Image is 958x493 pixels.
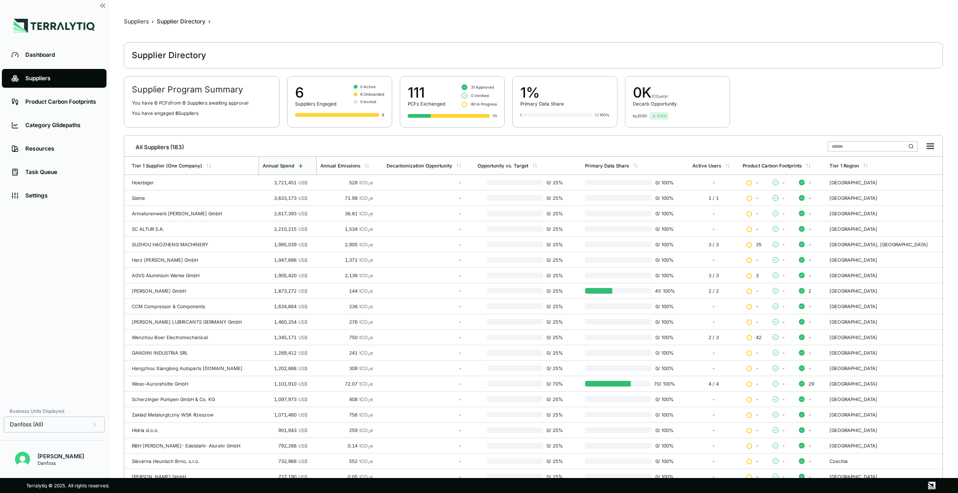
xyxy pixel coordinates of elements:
span: - [756,257,759,263]
div: - [387,211,462,216]
span: 6 Onboarded [360,91,384,97]
span: - [808,412,811,417]
div: - [387,273,462,278]
div: Dashboard [25,51,97,59]
span: 0 / 25 % [543,334,568,340]
div: 1,345,171 [262,334,307,340]
div: Suppliers Engaged [295,101,336,106]
div: - [387,242,462,247]
span: tCO e [359,288,373,294]
span: - [808,211,811,216]
div: 1,905,420 [262,273,307,278]
div: Annual Spend [263,163,294,168]
div: [GEOGRAPHIC_DATA] [829,319,939,325]
span: - [756,211,759,216]
div: Primary Data Share [520,101,564,106]
div: 408 [320,396,373,402]
span: 0 / 70 % [543,381,568,387]
span: › [152,18,154,25]
div: Opportunity vs. Target [478,163,528,168]
div: - [692,396,735,402]
span: 0 / 25 % [543,443,568,448]
span: - [782,319,785,325]
span: US$ [298,350,307,356]
div: [GEOGRAPHIC_DATA] [829,195,939,201]
div: [GEOGRAPHIC_DATA] [829,180,939,185]
div: 36.81 [320,211,373,216]
span: 0 / 100 % [652,226,675,232]
span: tCO e [359,412,373,417]
div: Hangzhou Xianglong Autoparts [DOMAIN_NAME] [132,365,255,371]
div: [GEOGRAPHIC_DATA] [829,288,939,294]
span: tCO e [359,242,373,247]
span: - [756,226,759,232]
div: - [387,381,462,387]
div: 71.98 [320,195,373,201]
span: - [756,288,759,294]
div: - [692,303,735,309]
sub: 2 [368,352,370,356]
span: - [756,319,759,325]
span: 0 / 100 % [652,427,675,433]
span: 0 [182,100,186,106]
div: Product Carbon Footprints [743,163,802,168]
div: 3 / 3 [692,242,735,247]
span: 0 Verified [471,93,489,99]
div: All Suppliers (183) [128,140,184,151]
div: Resources [25,145,97,152]
span: - [808,365,811,371]
div: SC ALTUR S.A. [132,226,255,232]
span: 0 / 100 % [652,365,675,371]
img: Logo [14,19,95,33]
span: 0 / 25 % [543,242,568,247]
div: Active Users [692,163,721,168]
div: Settings [25,192,97,199]
button: Open user button [11,448,34,470]
span: tCO₂e/yr [652,94,668,99]
div: Weso-Aurorahütte GmbH [132,381,255,387]
div: Armaturenwerk [PERSON_NAME] GmbH [132,211,255,216]
span: - [756,412,759,417]
span: 0 / 100 % [652,180,675,185]
span: - [808,257,811,263]
span: 3 [756,273,759,278]
div: Annual Emissions [320,163,360,168]
span: - [808,427,811,433]
span: 0 / 25 % [543,195,568,201]
span: 0 / 100 % [652,242,675,247]
span: 0 / 100 % [652,350,675,356]
div: - [387,180,462,185]
span: 35 [756,242,761,247]
div: SUZHOU HAOZHENG MACHINERY [132,242,255,247]
div: 6 [295,84,336,101]
span: - [756,365,759,371]
div: 111 [408,84,445,101]
div: 2 / 2 [692,288,735,294]
span: 0 / 100 % [652,195,675,201]
div: 2 / 3 [692,334,735,340]
span: tCO e [359,180,373,185]
div: 2,617,393 [262,211,307,216]
div: - [692,443,735,448]
div: [GEOGRAPHIC_DATA] [829,365,939,371]
span: tCO e [359,226,373,232]
span: US$ [298,396,307,402]
div: 259 [320,427,373,433]
div: 3,721,451 [262,180,307,185]
span: - [808,273,811,278]
span: Danfoss (All) [10,421,43,428]
div: 1,460,254 [262,319,307,325]
div: Category Glidepaths [25,121,97,129]
div: 1 / 100% [595,112,609,118]
span: 0 / 100 % [652,443,675,448]
div: 528 [320,180,373,185]
div: Decarb Opportunity [633,101,677,106]
span: 0 / 25 % [543,303,568,309]
span: - [782,412,785,417]
div: 0 K [633,84,677,101]
div: 792,266 [262,443,307,448]
div: - [692,180,735,185]
span: US$ [298,443,307,448]
span: - [756,381,759,387]
span: › [208,18,211,25]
